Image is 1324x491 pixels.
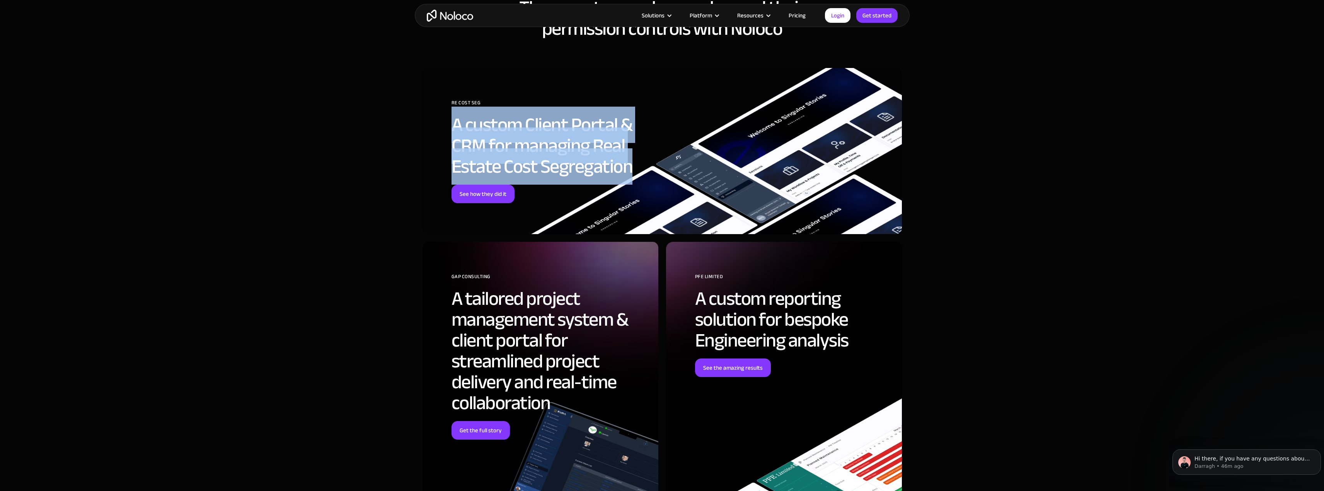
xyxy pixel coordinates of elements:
[452,421,510,440] a: Get the full story
[728,10,779,20] div: Resources
[632,10,680,20] div: Solutions
[695,271,890,288] div: PFE Limited
[690,10,712,20] div: Platform
[452,288,647,413] h2: A tailored project management system & client portal for streamlined project delivery and real-ti...
[452,97,647,114] div: RE Cost Seg
[452,271,647,288] div: GAP Consulting
[695,358,771,377] a: See the amazing results
[680,10,728,20] div: Platform
[427,10,473,22] a: home
[642,10,665,20] div: Solutions
[825,8,850,23] a: Login
[1169,433,1324,487] iframe: Intercom notifications message
[779,10,815,20] a: Pricing
[856,8,898,23] a: Get started
[737,10,763,20] div: Resources
[452,114,647,177] h2: A custom Client Portal & CRM for managing Real Estate Cost Segregation
[695,288,890,351] h2: A custom reporting solution for bespoke Engineering analysis
[452,185,515,203] a: See how they did it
